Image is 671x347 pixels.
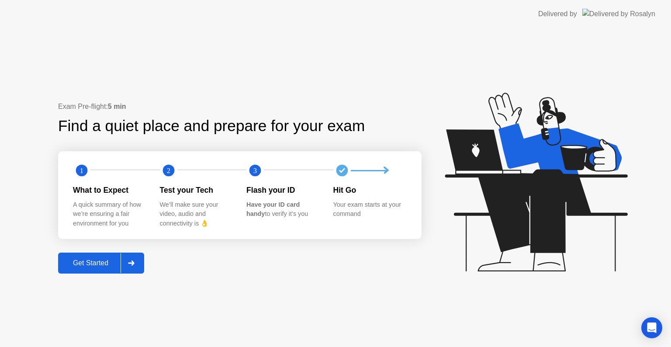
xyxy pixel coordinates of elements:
div: Delivered by [538,9,577,19]
div: Hit Go [333,184,406,196]
div: Find a quiet place and prepare for your exam [58,115,366,138]
b: 5 min [108,103,126,110]
button: Get Started [58,253,144,274]
img: Delivered by Rosalyn [582,9,655,19]
div: We’ll make sure your video, audio and connectivity is 👌 [160,200,233,229]
div: Exam Pre-flight: [58,101,422,112]
div: Test your Tech [160,184,233,196]
text: 2 [166,167,170,175]
div: A quick summary of how we’re ensuring a fair environment for you [73,200,146,229]
text: 1 [80,167,83,175]
text: 3 [253,167,257,175]
div: Open Intercom Messenger [641,317,662,338]
div: Your exam starts at your command [333,200,406,219]
div: Flash your ID [246,184,319,196]
div: to verify it’s you [246,200,319,219]
div: What to Expect [73,184,146,196]
div: Get Started [61,259,121,267]
b: Have your ID card handy [246,201,300,218]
